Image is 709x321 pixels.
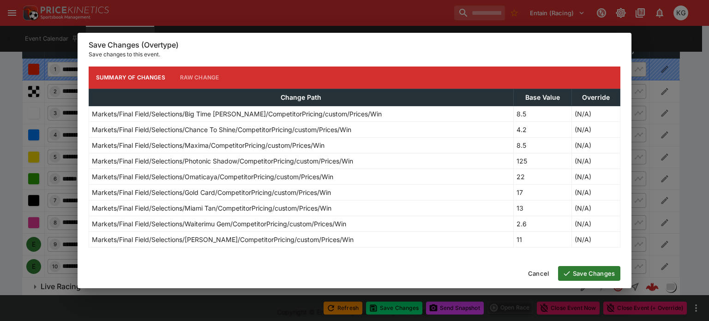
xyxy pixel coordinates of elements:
[92,156,353,166] p: Markets/Final Field/Selections/Photonic Shadow/CompetitorPricing/custom/Prices/Win
[92,140,324,150] p: Markets/Final Field/Selections/Maxima/CompetitorPricing/custom/Prices/Win
[89,50,620,59] p: Save changes to this event.
[572,137,620,153] td: (N/A)
[572,169,620,184] td: (N/A)
[513,89,571,106] th: Base Value
[572,153,620,169] td: (N/A)
[92,125,351,134] p: Markets/Final Field/Selections/Chance To Shine/CompetitorPricing/custom/Prices/Win
[173,67,227,89] button: Raw Change
[92,219,346,229] p: Markets/Final Field/Selections/Waiterimu Gem/CompetitorPricing/custom/Prices/Win
[513,106,571,121] td: 8.5
[513,137,571,153] td: 8.5
[572,106,620,121] td: (N/A)
[92,172,333,182] p: Markets/Final Field/Selections/Omaticaya/CompetitorPricing/custom/Prices/Win
[89,67,173,89] button: Summary of Changes
[572,216,620,231] td: (N/A)
[513,200,571,216] td: 13
[92,188,331,197] p: Markets/Final Field/Selections/Gold Card/CompetitorPricing/custom/Prices/Win
[513,216,571,231] td: 2.6
[513,121,571,137] td: 4.2
[89,40,620,50] h6: Save Changes (Overtype)
[513,169,571,184] td: 22
[513,153,571,169] td: 125
[92,203,331,213] p: Markets/Final Field/Selections/Miami Tan/CompetitorPricing/custom/Prices/Win
[513,184,571,200] td: 17
[572,184,620,200] td: (N/A)
[558,266,620,281] button: Save Changes
[92,109,382,119] p: Markets/Final Field/Selections/Big Time [PERSON_NAME]/CompetitorPricing/custom/Prices/Win
[523,266,554,281] button: Cancel
[572,200,620,216] td: (N/A)
[572,231,620,247] td: (N/A)
[572,121,620,137] td: (N/A)
[572,89,620,106] th: Override
[513,231,571,247] td: 11
[92,235,354,244] p: Markets/Final Field/Selections/[PERSON_NAME]/CompetitorPricing/custom/Prices/Win
[89,89,514,106] th: Change Path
